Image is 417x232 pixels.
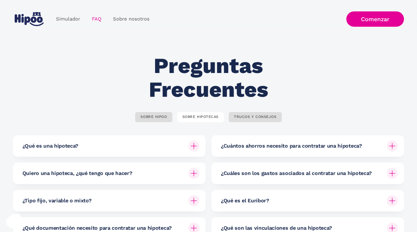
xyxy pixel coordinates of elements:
[22,197,92,204] h6: ¿Tipo fijo, variable o mixto?
[13,9,45,29] a: home
[182,115,219,120] div: SOBRE HIPOTECAS
[140,115,167,120] div: SOBRE HIPOO
[234,115,277,120] div: TRUCOS Y CONSEJOS
[50,13,86,25] a: Simulador
[22,142,78,150] h6: ¿Qué es una hipoteca?
[107,13,155,25] a: Sobre nosotros
[221,225,332,232] h6: ¿Qué son las vinculaciones de una hipoteca?
[221,142,362,150] h6: ¿Cuántos ahorros necesito para contratar una hipoteca?
[22,170,132,177] h6: Quiero una hipoteca, ¿qué tengo que hacer?
[221,197,269,204] h6: ¿Qué es el Euríbor?
[112,54,305,101] h2: Preguntas Frecuentes
[346,11,404,27] a: Comenzar
[22,225,172,232] h6: ¿Qué documentación necesito para contratar una hipoteca?
[221,170,372,177] h6: ¿Cuáles son los gastos asociados al contratar una hipoteca?
[86,13,107,25] a: FAQ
